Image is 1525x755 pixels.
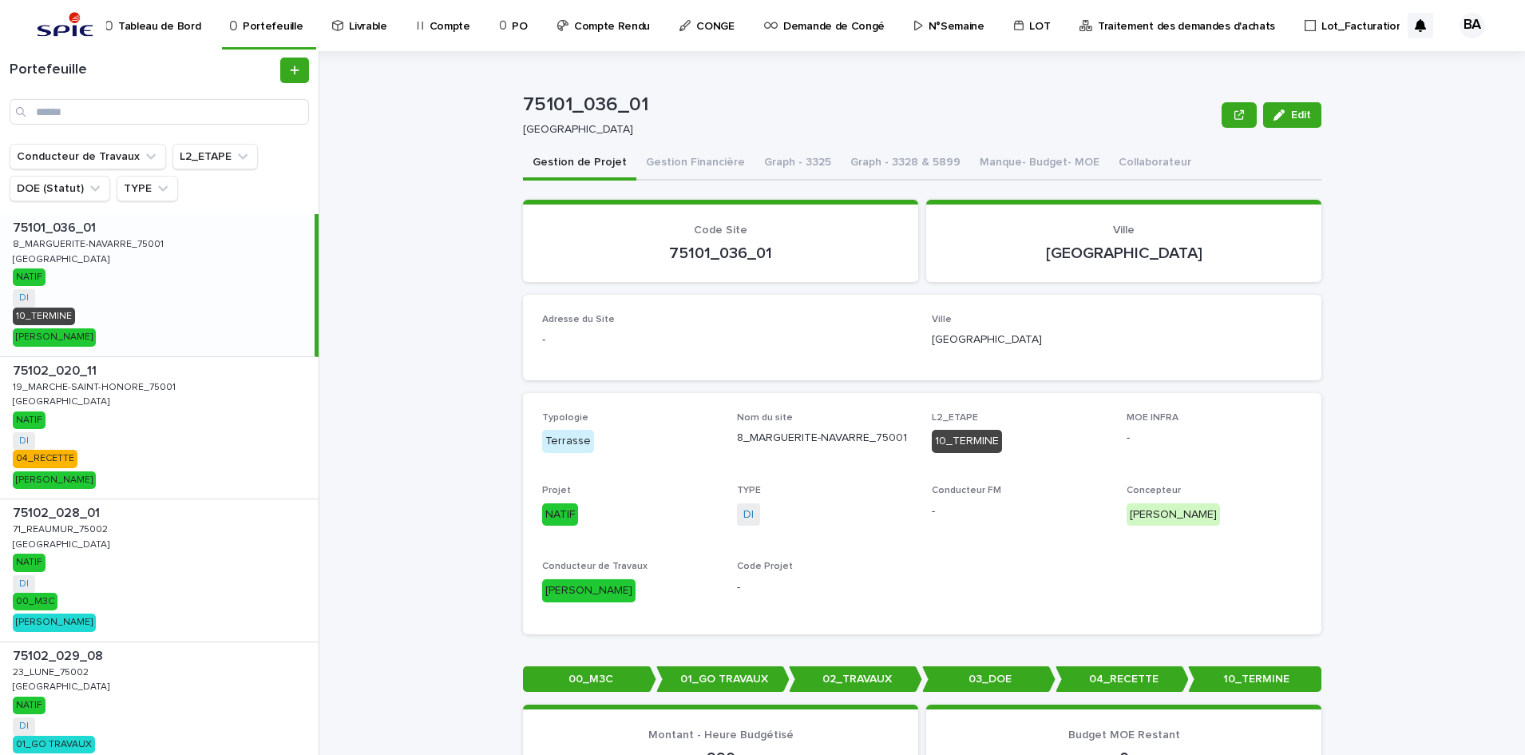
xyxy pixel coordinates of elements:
[32,10,98,42] img: svstPd6MQfCT1uX1QGkG
[932,486,1001,495] span: Conducteur FM
[13,646,106,664] p: 75102_029_08
[737,486,761,495] span: TYPE
[19,435,29,447] a: DI
[13,450,77,467] div: 04_RECETTE
[1056,666,1189,693] p: 04_RECETTE
[10,176,110,201] button: DOE (Statut)
[841,147,970,181] button: Graph - 3328 & 5899
[13,697,46,714] div: NATIF
[10,99,309,125] input: Search
[542,244,899,263] p: 75101_036_01
[13,736,95,753] div: 01_GO TRAVAUX
[13,614,96,631] div: [PERSON_NAME]
[542,562,648,571] span: Conducteur de Travaux
[523,147,636,181] button: Gestion de Projet
[737,579,913,596] p: -
[13,379,179,393] p: 19_MARCHE-SAINT-HONORE_75001
[1068,729,1180,741] span: Budget MOE Restant
[13,554,46,571] div: NATIF
[542,486,571,495] span: Projet
[1460,13,1485,38] div: BA
[737,562,793,571] span: Code Projet
[19,578,29,590] a: DI
[172,144,258,169] button: L2_ETAPE
[945,244,1302,263] p: [GEOGRAPHIC_DATA]
[743,507,754,523] a: DI
[737,430,913,447] p: 8_MARGUERITE-NAVARRE_75001
[13,411,46,429] div: NATIF
[1109,147,1201,181] button: Collaborateur
[932,315,952,324] span: Ville
[932,430,1002,453] div: 10_TERMINE
[13,308,75,325] div: 10_TERMINE
[1113,225,1135,236] span: Ville
[13,471,96,489] div: [PERSON_NAME]
[755,147,841,181] button: Graph - 3325
[13,217,99,236] p: 75101_036_01
[10,62,277,79] h1: Portefeuille
[13,521,111,535] p: 71_REAUMUR_75002
[636,147,755,181] button: Gestion Financière
[13,678,113,693] p: [GEOGRAPHIC_DATA]
[13,593,57,610] div: 00_M3C
[1291,109,1311,121] span: Edit
[737,413,793,423] span: Nom du site
[932,413,978,423] span: L2_ETAPE
[694,225,747,236] span: Code Site
[970,147,1109,181] button: Manque- Budget- MOE
[789,666,922,693] p: 02_TRAVAUX
[542,315,615,324] span: Adresse du Site
[523,666,656,693] p: 00_M3C
[542,579,636,602] div: [PERSON_NAME]
[523,123,1209,137] p: [GEOGRAPHIC_DATA]
[13,503,103,521] p: 75102_028_01
[1127,486,1181,495] span: Concepteur
[932,503,1107,520] p: -
[19,292,29,304] a: DI
[13,393,113,407] p: [GEOGRAPHIC_DATA]
[1127,430,1302,447] p: -
[656,666,790,693] p: 01_GO TRAVAUX
[13,268,46,286] div: NATIF
[13,328,96,346] div: [PERSON_NAME]
[117,176,178,201] button: TYPE
[1127,413,1178,423] span: MOE INFRA
[13,664,92,678] p: 23_LUNE_75002
[1127,503,1220,527] div: [PERSON_NAME]
[13,360,100,379] p: 75102_020_11
[648,729,794,741] span: Montant - Heure Budgétisé
[13,536,113,550] p: [GEOGRAPHIC_DATA]
[13,251,113,265] p: [GEOGRAPHIC_DATA]
[19,721,29,732] a: DI
[13,236,167,250] p: 8_MARGUERITE-NAVARRE_75001
[10,144,166,169] button: Conducteur de Travaux
[922,666,1056,693] p: 03_DOE
[523,93,1215,117] p: 75101_036_01
[542,332,913,348] p: -
[542,430,594,453] div: Terrasse
[1263,102,1321,128] button: Edit
[932,332,1302,348] p: [GEOGRAPHIC_DATA]
[542,413,588,423] span: Typologie
[542,503,578,527] div: NATIF
[1188,666,1321,693] p: 10_TERMINE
